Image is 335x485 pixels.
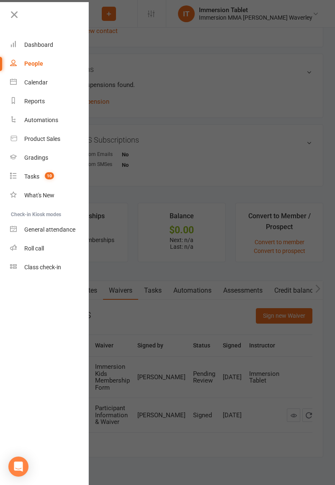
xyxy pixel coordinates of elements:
a: Product Sales [10,130,89,148]
a: Reports [10,92,89,111]
a: Dashboard [10,36,89,54]
span: 10 [45,172,54,179]
div: Automations [24,117,58,123]
a: Automations [10,111,89,130]
a: Tasks 10 [10,167,89,186]
div: Open Intercom Messenger [8,457,28,477]
a: What's New [10,186,89,205]
div: Dashboard [24,41,53,48]
div: Product Sales [24,135,60,142]
a: Gradings [10,148,89,167]
div: People [24,60,43,67]
a: Class kiosk mode [10,258,89,277]
a: People [10,54,89,73]
div: General attendance [24,226,75,233]
div: What's New [24,192,54,199]
div: Tasks [24,173,39,180]
a: General attendance kiosk mode [10,220,89,239]
div: Roll call [24,245,44,252]
a: Calendar [10,73,89,92]
div: Calendar [24,79,48,86]
div: Class check-in [24,264,61,271]
div: Reports [24,98,45,105]
a: Roll call [10,239,89,258]
div: Gradings [24,154,48,161]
